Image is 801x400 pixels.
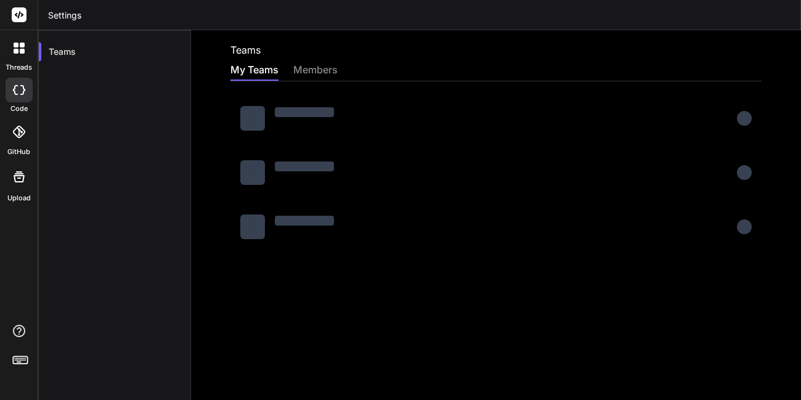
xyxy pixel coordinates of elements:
[293,62,338,80] div: members
[10,104,28,114] label: code
[6,62,32,73] label: threads
[7,193,31,203] label: Upload
[39,38,190,65] div: Teams
[230,43,261,57] h2: Teams
[7,147,30,157] label: GitHub
[230,62,279,80] div: My Teams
